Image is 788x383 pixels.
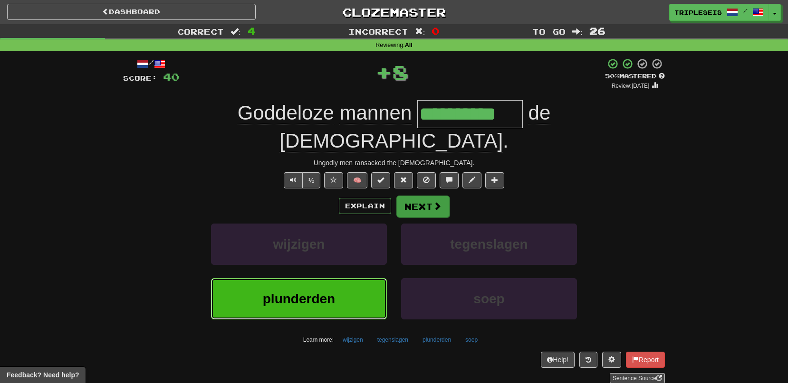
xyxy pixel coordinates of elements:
span: 50 % [605,72,619,80]
span: : [572,28,583,36]
button: Set this sentence to 100% Mastered (alt+m) [371,172,390,188]
button: Round history (alt+y) [579,352,597,368]
button: Ignore sentence (alt+i) [417,172,436,188]
small: Review: [DATE] [612,83,650,89]
button: Explain [339,198,391,214]
span: soep [473,291,504,306]
button: Add to collection (alt+a) [485,172,504,188]
button: Discuss sentence (alt+u) [440,172,459,188]
span: [DEMOGRAPHIC_DATA] [279,130,503,152]
span: : [231,28,241,36]
span: mannen [339,102,412,124]
span: 40 [163,71,179,83]
button: Help! [541,352,575,368]
span: . [279,102,550,152]
button: Edit sentence (alt+d) [462,172,481,188]
span: 4 [248,25,256,37]
button: 🧠 [347,172,367,188]
span: 26 [589,25,605,37]
button: Next [396,196,450,217]
small: Learn more: [303,336,334,343]
span: tegenslagen [450,237,528,252]
button: ½ [302,172,320,188]
span: : [415,28,425,36]
span: Correct [177,27,224,36]
button: Report [626,352,665,368]
div: Mastered [605,72,665,81]
span: / [743,8,748,14]
a: Dashboard [7,4,256,20]
span: 0 [432,25,440,37]
span: Goddeloze [238,102,334,124]
div: Text-to-speech controls [282,172,320,188]
span: plunderden [263,291,335,306]
button: soep [460,333,483,347]
span: + [375,58,392,86]
button: soep [401,278,577,319]
button: plunderden [211,278,387,319]
div: Ungodly men ransacked the [DEMOGRAPHIC_DATA]. [123,158,665,168]
span: To go [532,27,566,36]
button: Reset to 0% Mastered (alt+r) [394,172,413,188]
button: Play sentence audio (ctl+space) [284,172,303,188]
span: Tripleseis [674,8,722,17]
button: tegenslagen [401,224,577,265]
button: Favorite sentence (alt+f) [324,172,343,188]
span: 8 [392,60,409,84]
span: wijzigen [273,237,325,252]
strong: All [405,42,413,48]
span: de [529,102,551,124]
a: Clozemaster [270,4,519,20]
a: Tripleseis / [669,4,769,21]
button: wijzigen [337,333,368,347]
span: Open feedback widget [7,370,79,380]
span: Incorrect [348,27,408,36]
button: wijzigen [211,224,387,265]
button: plunderden [417,333,456,347]
div: / [123,58,179,70]
span: Score: [123,74,157,82]
button: tegenslagen [372,333,413,347]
